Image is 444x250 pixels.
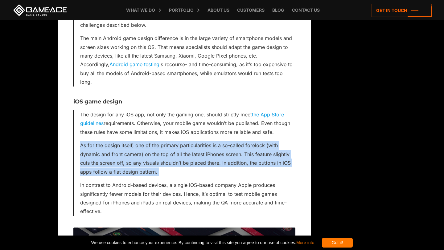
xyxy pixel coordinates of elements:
[73,99,295,105] h3: iOS game design
[296,240,314,245] a: More info
[372,4,432,17] a: Get in touch
[80,141,295,176] p: As for the design itself, one of the primary particularities is a so-called forelock (with dynami...
[80,181,295,216] p: In contrast to Android-based devices, a single iOS-based company Apple produces significantly few...
[91,238,314,248] span: We use cookies to enhance your experience. By continuing to visit this site you agree to our use ...
[80,110,295,136] p: The design for any iOS app, not only the gaming one, should strictly meet requirements. Otherwise...
[109,61,159,67] a: Android game testing
[80,34,295,87] p: The main Android game design difference is in the large variety of smartphone models and screen s...
[322,238,353,248] div: Got it!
